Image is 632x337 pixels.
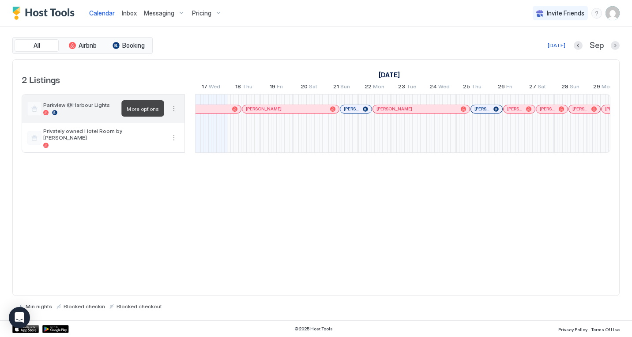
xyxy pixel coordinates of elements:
span: [PERSON_NAME] [246,106,282,112]
span: Thu [471,83,482,92]
span: Wed [209,83,220,92]
span: Sun [340,83,350,92]
button: Airbnb [60,39,105,52]
a: Host Tools Logo [12,7,79,20]
a: September 23, 2025 [396,81,418,94]
span: Pricing [192,9,211,17]
span: Blocked checkout [117,303,162,310]
span: Mon [373,83,384,92]
button: Booking [106,39,150,52]
div: [DATE] [548,42,565,49]
a: September 2, 2025 [376,68,402,81]
a: September 25, 2025 [461,81,484,94]
a: September 17, 2025 [199,81,222,94]
div: menu [169,103,179,114]
a: September 26, 2025 [496,81,515,94]
a: Inbox [122,8,137,18]
a: September 22, 2025 [362,81,387,94]
span: Sat [309,83,317,92]
button: Next month [611,41,620,50]
span: Tue [406,83,416,92]
span: Invite Friends [547,9,584,17]
span: Sun [570,83,579,92]
div: tab-group [12,37,153,54]
button: All [15,39,59,52]
span: Sep [590,41,604,51]
div: menu [169,133,179,143]
a: Terms Of Use [591,324,620,333]
div: User profile [606,6,620,20]
span: 25 [463,83,470,92]
span: Messaging [144,9,174,17]
span: Fri [506,83,512,92]
a: September 29, 2025 [591,81,615,94]
span: Mon [602,83,613,92]
span: Thu [242,83,252,92]
button: Previous month [574,41,583,50]
span: © 2025 Host Tools [294,326,333,332]
span: Wed [438,83,450,92]
a: September 19, 2025 [267,81,285,94]
span: Min nights [26,303,52,310]
span: [PERSON_NAME] [572,106,588,112]
a: September 21, 2025 [331,81,352,94]
button: [DATE] [546,40,567,51]
span: 27 [529,83,536,92]
span: 21 [333,83,339,92]
span: Terms Of Use [591,327,620,332]
a: Calendar [89,8,115,18]
span: Airbnb [79,42,97,49]
a: September 28, 2025 [559,81,582,94]
span: Booking [122,42,145,49]
span: 28 [561,83,568,92]
div: Open Intercom Messenger [9,307,30,328]
span: Parkview @Harbour Lights [43,102,165,108]
span: 26 [498,83,505,92]
span: 23 [398,83,405,92]
span: Privacy Policy [558,327,587,332]
a: September 24, 2025 [427,81,452,94]
a: September 18, 2025 [233,81,255,94]
span: [PERSON_NAME] [376,106,412,112]
span: 18 [235,83,241,92]
a: Privacy Policy [558,324,587,333]
span: Calendar [89,9,115,17]
a: Google Play Store [42,325,69,333]
a: September 20, 2025 [298,81,320,94]
a: App Store [12,325,39,333]
span: 2 Listings [22,72,60,86]
span: 29 [593,83,600,92]
a: September 27, 2025 [527,81,548,94]
span: 19 [270,83,275,92]
span: More options [127,106,159,112]
span: 20 [301,83,308,92]
button: More options [169,103,179,114]
div: menu [591,8,602,19]
span: All [34,42,40,49]
span: Privately owned Hotel Room by [PERSON_NAME] [43,128,165,141]
span: 17 [202,83,207,92]
span: 22 [365,83,372,92]
span: [PERSON_NAME] [507,106,523,112]
span: Fri [277,83,283,92]
span: Inbox [122,9,137,17]
span: [PERSON_NAME] [540,106,555,112]
span: [PERSON_NAME] [474,106,490,112]
button: More options [169,133,179,143]
span: 24 [429,83,437,92]
span: [PERSON_NAME] [344,106,359,112]
span: Sat [538,83,546,92]
span: Blocked checkin [64,303,105,310]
